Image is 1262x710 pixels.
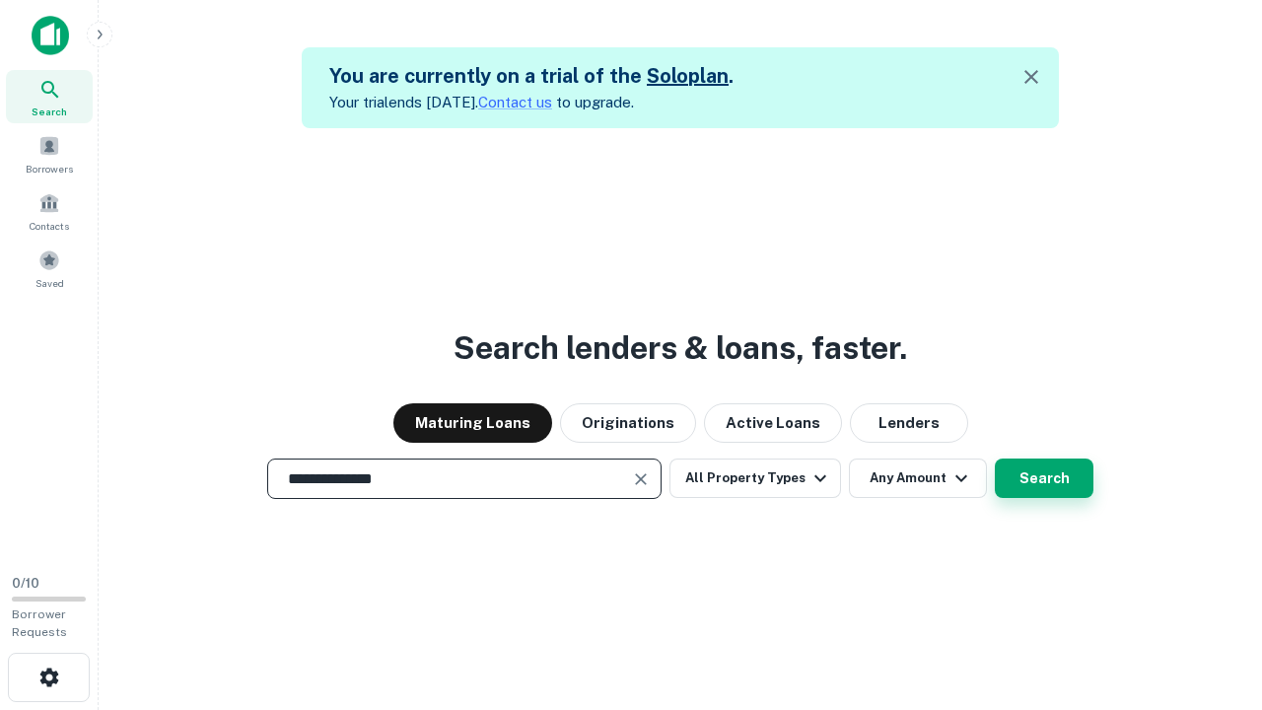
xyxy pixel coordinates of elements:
[6,127,93,180] a: Borrowers
[6,242,93,295] a: Saved
[647,64,729,88] a: Soloplan
[669,459,841,498] button: All Property Types
[1163,552,1262,647] iframe: Chat Widget
[12,607,67,639] span: Borrower Requests
[560,403,696,443] button: Originations
[6,70,93,123] a: Search
[26,161,73,177] span: Borrowers
[454,324,907,372] h3: Search lenders & loans, faster.
[329,91,734,114] p: Your trial ends [DATE]. to upgrade.
[995,459,1093,498] button: Search
[478,94,552,110] a: Contact us
[850,403,968,443] button: Lenders
[627,465,655,493] button: Clear
[30,218,69,234] span: Contacts
[32,104,67,119] span: Search
[12,576,39,591] span: 0 / 10
[704,403,842,443] button: Active Loans
[393,403,552,443] button: Maturing Loans
[6,184,93,238] a: Contacts
[35,275,64,291] span: Saved
[849,459,987,498] button: Any Amount
[32,16,69,55] img: capitalize-icon.png
[329,61,734,91] h5: You are currently on a trial of the .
